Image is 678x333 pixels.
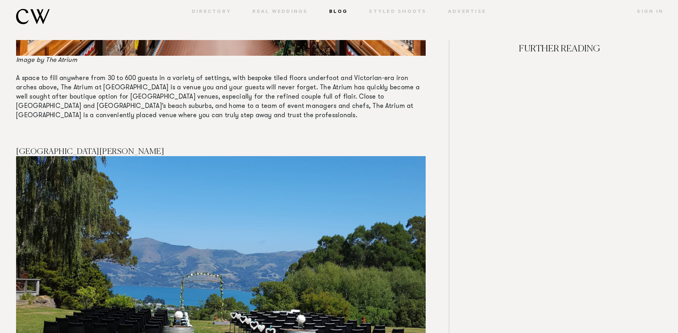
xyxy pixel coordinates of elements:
a: Directory [181,9,242,15]
a: Blog [318,9,358,15]
a: Sign In [627,9,663,15]
p: A space to fill anywhere from 30 to 600 guests in a variety of settings, with bespoke tiled floor... [16,74,426,120]
h4: FURTHER READING [457,43,662,80]
a: Real Weddings [242,9,319,15]
h4: [GEOGRAPHIC_DATA][PERSON_NAME] [16,148,426,156]
img: monogram.svg [16,9,50,24]
a: Styled Shoots [358,9,437,15]
em: Image by The Atrium [16,57,77,64]
a: Advertise [437,9,497,15]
